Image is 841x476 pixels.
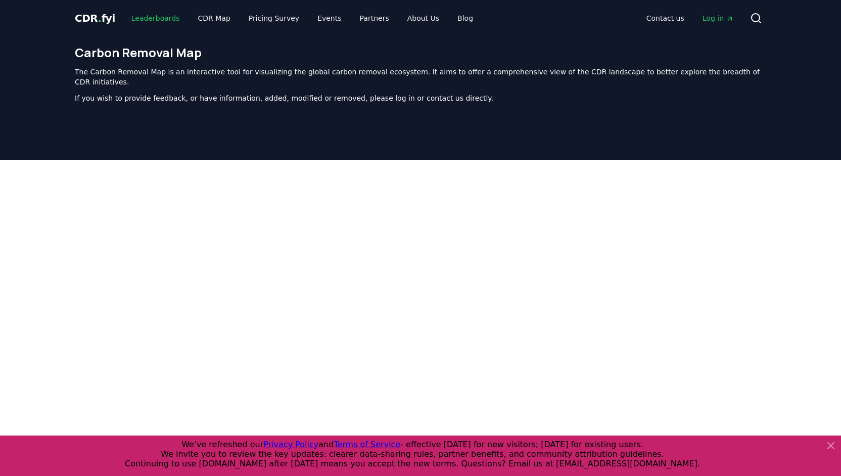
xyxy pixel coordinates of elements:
[638,9,692,27] a: Contact us
[309,9,349,27] a: Events
[75,67,766,87] p: The Carbon Removal Map is an interactive tool for visualizing the global carbon removal ecosystem...
[75,93,766,103] p: If you wish to provide feedback, or have information, added, modified or removed, please log in o...
[638,9,742,27] nav: Main
[98,12,102,24] span: .
[75,45,766,61] h1: Carbon Removal Map
[123,9,481,27] nav: Main
[190,9,239,27] a: CDR Map
[399,9,447,27] a: About Us
[703,13,734,23] span: Log in
[694,9,742,27] a: Log in
[75,12,115,24] span: CDR fyi
[449,9,481,27] a: Blog
[241,9,307,27] a: Pricing Survey
[352,9,397,27] a: Partners
[75,11,115,25] a: CDR.fyi
[123,9,188,27] a: Leaderboards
